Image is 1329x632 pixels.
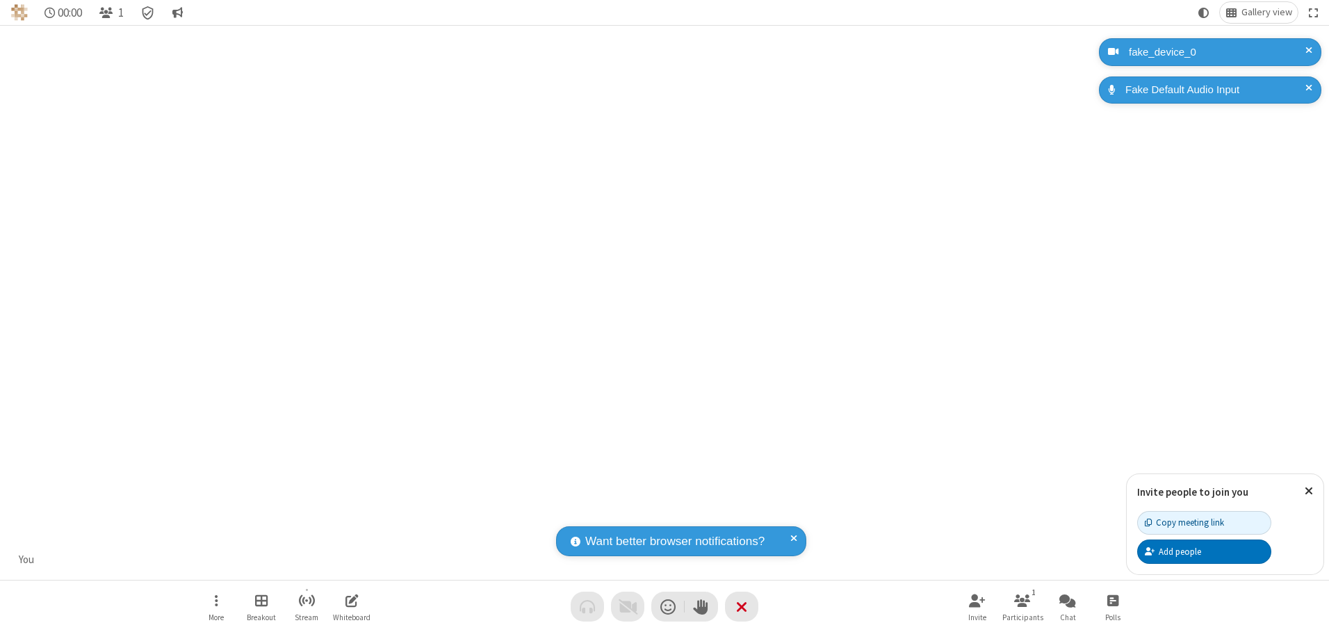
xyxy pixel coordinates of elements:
[333,613,370,622] span: Whiteboard
[1002,613,1043,622] span: Participants
[1092,587,1134,626] button: Open poll
[1137,511,1271,535] button: Copy meeting link
[295,613,318,622] span: Stream
[1294,474,1323,508] button: Close popover
[1124,44,1311,60] div: fake_device_0
[685,592,718,622] button: Raise hand
[93,2,129,23] button: Open participant list
[11,4,28,21] img: QA Selenium DO NOT DELETE OR CHANGE
[209,613,224,622] span: More
[286,587,327,626] button: Start streaming
[968,613,986,622] span: Invite
[585,533,765,551] span: Want better browser notifications?
[195,587,237,626] button: Open menu
[1220,2,1298,23] button: Change layout
[611,592,644,622] button: Video
[651,592,685,622] button: Send a reaction
[1002,587,1043,626] button: Open participant list
[1137,485,1248,499] label: Invite people to join you
[1047,587,1089,626] button: Open chat
[1028,586,1040,599] div: 1
[118,6,124,19] span: 1
[725,592,758,622] button: End or leave meeting
[1060,613,1076,622] span: Chat
[39,2,88,23] div: Timer
[1120,82,1311,98] div: Fake Default Audio Input
[58,6,82,19] span: 00:00
[1137,540,1271,563] button: Add people
[1145,516,1224,529] div: Copy meeting link
[1241,7,1292,18] span: Gallery view
[166,2,188,23] button: Conversation
[331,587,373,626] button: Open shared whiteboard
[240,587,282,626] button: Manage Breakout Rooms
[1193,2,1215,23] button: Using system theme
[135,2,161,23] div: Meeting details Encryption enabled
[1105,613,1120,622] span: Polls
[571,592,604,622] button: Audio problem - check your Internet connection or call by phone
[14,552,40,568] div: You
[1303,2,1324,23] button: Fullscreen
[956,587,998,626] button: Invite participants (Alt+I)
[247,613,276,622] span: Breakout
